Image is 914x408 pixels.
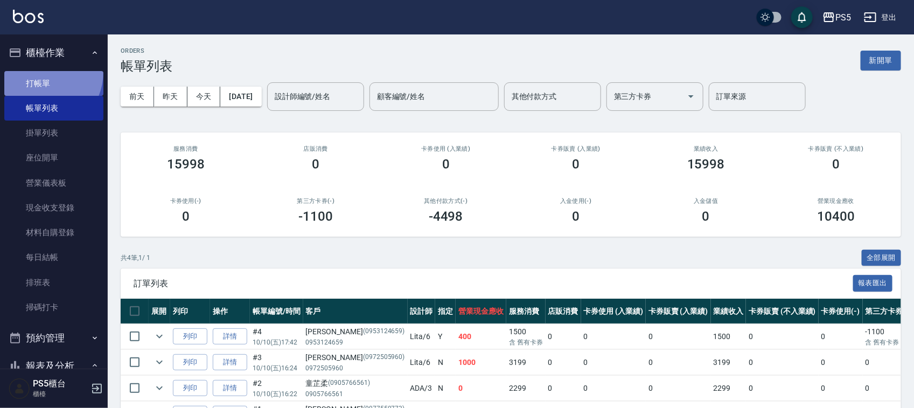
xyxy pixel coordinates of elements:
[306,389,405,399] p: 0905766561
[784,145,889,152] h2: 卡券販賣 (不入業績)
[509,337,543,347] p: 含 舊有卡券
[646,299,711,324] th: 卡券販賣 (入業績)
[687,157,725,172] h3: 15998
[220,87,261,107] button: [DATE]
[306,363,405,373] p: 0972505960
[13,10,44,23] img: Logo
[572,209,580,224] h3: 0
[253,363,301,373] p: 10/10 (五) 16:24
[408,376,436,401] td: ADA /3
[791,6,813,28] button: save
[4,245,103,270] a: 每日結帳
[646,376,711,401] td: 0
[121,47,172,54] h2: ORDERS
[4,295,103,320] a: 掃碼打卡
[862,250,902,266] button: 全部展開
[210,299,250,324] th: 操作
[524,198,629,205] h2: 入金使用(-)
[784,198,889,205] h2: 營業現金應收
[394,145,498,152] h2: 卡券使用 (入業績)
[546,376,581,401] td: 0
[654,198,758,205] h2: 入金儲值
[121,253,150,263] p: 共 4 筆, 1 / 1
[250,350,303,375] td: #3
[134,145,238,152] h3: 服務消費
[121,59,172,74] h3: 帳單列表
[394,198,498,205] h2: 其他付款方式(-)
[306,352,405,363] div: [PERSON_NAME]
[546,324,581,349] td: 0
[187,87,221,107] button: 今天
[4,270,103,295] a: 排班表
[818,6,855,29] button: PS5
[173,354,207,371] button: 列印
[746,299,818,324] th: 卡券販賣 (不入業績)
[250,299,303,324] th: 帳單編號/時間
[253,337,301,347] p: 10/10 (五) 17:42
[170,299,210,324] th: 列印
[298,209,333,224] h3: -1100
[819,376,863,401] td: 0
[303,299,408,324] th: 客戶
[4,324,103,352] button: 預約管理
[654,145,758,152] h2: 業績收入
[581,376,646,401] td: 0
[435,376,456,401] td: N
[746,324,818,349] td: 0
[711,350,746,375] td: 3199
[819,299,863,324] th: 卡券使用(-)
[167,157,205,172] h3: 15998
[506,350,546,375] td: 3199
[711,324,746,349] td: 1500
[306,378,405,389] div: 童芷柔
[213,354,247,371] a: 詳情
[572,157,580,172] h3: 0
[835,11,851,24] div: PS5
[546,299,581,324] th: 店販消費
[134,278,853,289] span: 訂單列表
[524,145,629,152] h2: 卡券販賣 (入業績)
[861,51,901,71] button: 新開單
[9,378,30,399] img: Person
[306,337,405,347] p: 0953124659
[456,324,506,349] td: 400
[250,324,303,349] td: #4
[33,389,88,399] p: 櫃檯
[213,380,247,397] a: 詳情
[819,350,863,375] td: 0
[702,209,710,224] h3: 0
[861,55,901,65] a: 新開單
[682,88,700,105] button: Open
[253,389,301,399] p: 10/10 (五) 16:22
[817,209,855,224] h3: 10400
[151,380,168,396] button: expand row
[408,299,436,324] th: 設計師
[711,299,746,324] th: 業績收入
[506,376,546,401] td: 2299
[746,376,818,401] td: 0
[33,378,88,389] h5: PS5櫃台
[711,376,746,401] td: 2299
[646,324,711,349] td: 0
[853,278,893,288] a: 報表匯出
[151,328,168,344] button: expand row
[264,145,368,152] h2: 店販消費
[329,378,371,389] p: (0905766561)
[746,350,818,375] td: 0
[182,209,190,224] h3: 0
[4,171,103,195] a: 營業儀表板
[429,209,463,224] h3: -4498
[435,299,456,324] th: 指定
[4,39,103,67] button: 櫃檯作業
[506,299,546,324] th: 服務消費
[853,275,893,292] button: 報表匯出
[121,87,154,107] button: 前天
[4,96,103,121] a: 帳單列表
[646,350,711,375] td: 0
[442,157,450,172] h3: 0
[546,350,581,375] td: 0
[363,352,405,363] p: (0972505960)
[832,157,840,172] h3: 0
[154,87,187,107] button: 昨天
[151,354,168,370] button: expand row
